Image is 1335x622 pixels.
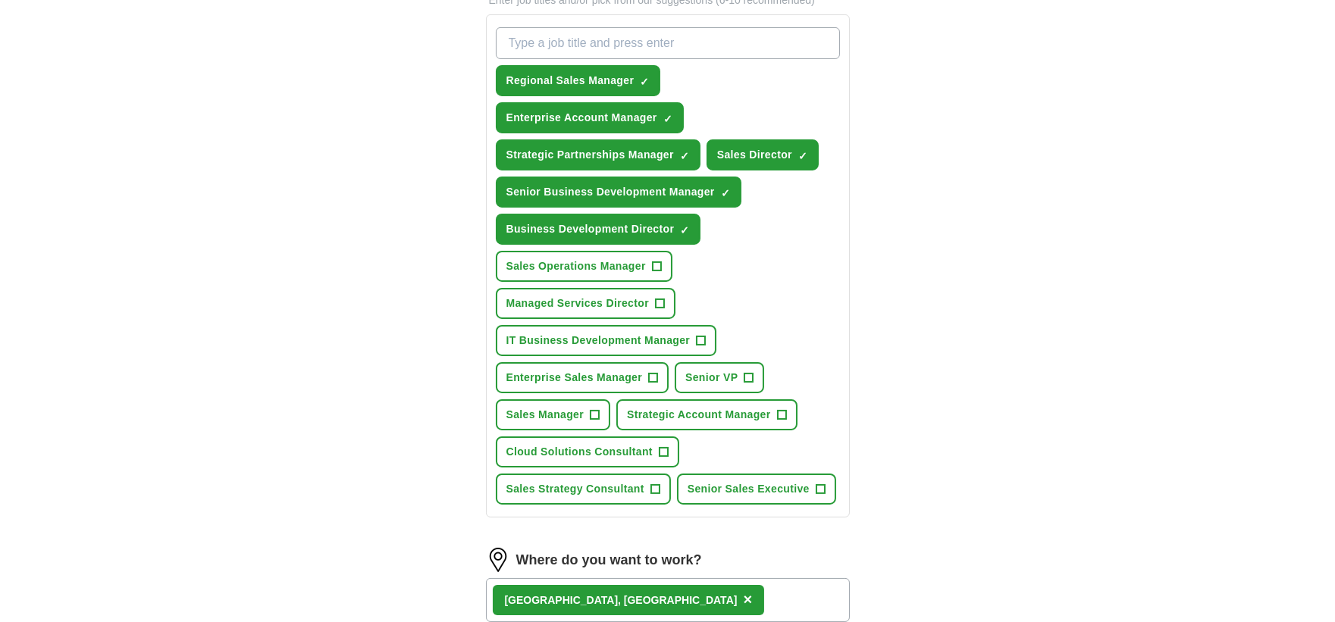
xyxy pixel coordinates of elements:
span: Sales Strategy Consultant [506,481,644,497]
button: Sales Manager [496,399,611,430]
button: Business Development Director✓ [496,214,701,245]
span: ✓ [798,150,807,162]
span: Senior VP [685,370,738,386]
button: Senior Business Development Manager✓ [496,177,741,208]
span: Enterprise Sales Manager [506,370,643,386]
span: Managed Services Director [506,295,650,311]
span: ✓ [663,113,672,125]
span: Regional Sales Manager [506,73,635,89]
span: ✓ [680,224,689,236]
button: Enterprise Sales Manager [496,362,669,393]
button: × [743,589,752,611]
span: Senior Sales Executive [688,481,810,497]
button: Managed Services Director [496,288,676,319]
label: Where do you want to work? [516,550,702,570]
button: Senior VP [675,362,764,393]
button: Sales Director✓ [707,139,819,170]
span: ✓ [640,76,649,88]
button: Enterprise Account Manager✓ [496,102,684,133]
span: Strategic Partnerships Manager [506,147,674,163]
span: ✓ [680,150,689,162]
button: Sales Strategy Consultant [496,474,671,505]
img: location.png [486,548,510,572]
span: Sales Director [717,147,792,163]
span: Strategic Account Manager [627,407,771,423]
button: Sales Operations Manager [496,251,672,282]
span: Sales Manager [506,407,584,423]
span: ✓ [721,187,730,199]
span: Senior Business Development Manager [506,184,715,200]
button: IT Business Development Manager [496,325,717,356]
button: Cloud Solutions Consultant [496,436,679,467]
input: Type a job title and press enter [496,27,840,59]
span: Cloud Solutions Consultant [506,444,653,460]
button: Strategic Account Manager [616,399,798,430]
span: Enterprise Account Manager [506,110,657,126]
button: Senior Sales Executive [677,474,836,505]
button: Regional Sales Manager✓ [496,65,661,96]
span: × [743,591,752,608]
div: [GEOGRAPHIC_DATA], [GEOGRAPHIC_DATA] [505,592,738,608]
span: Business Development Director [506,221,675,237]
span: Sales Operations Manager [506,258,646,274]
span: IT Business Development Manager [506,333,691,349]
button: Strategic Partnerships Manager✓ [496,139,700,170]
